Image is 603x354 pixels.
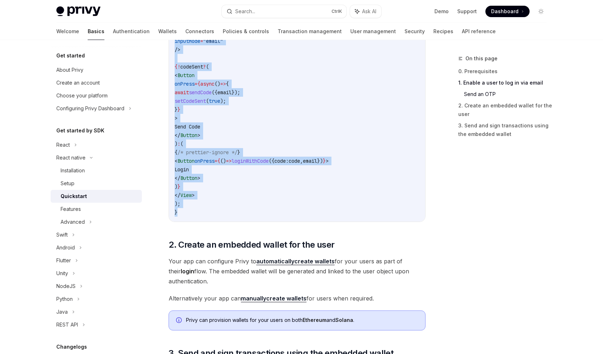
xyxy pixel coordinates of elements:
[300,158,303,164] span: ,
[177,106,180,113] span: }
[175,81,195,87] span: onPress
[458,120,552,140] a: 3. Send and sign transactions using the embedded wallet
[189,89,212,96] span: sendCode
[209,98,220,104] span: true
[113,23,150,40] a: Authentication
[175,123,200,130] span: Send Code
[303,158,317,164] span: email
[175,46,180,53] span: />
[175,115,177,121] span: >
[56,343,87,351] h5: Changelogs
[220,158,226,164] span: ()
[215,81,220,87] span: ()
[51,89,142,102] a: Choose your platform
[289,158,300,164] span: code
[197,132,200,138] span: >
[56,243,75,252] div: Android
[222,5,346,18] button: Search...CtrlK
[175,158,177,164] span: <
[220,98,226,104] span: );
[200,38,203,44] span: =
[180,64,203,70] span: codeSent
[465,54,498,63] span: On this page
[51,164,142,177] a: Installation
[51,203,142,216] a: Features
[220,81,226,87] span: =>
[226,158,232,164] span: =>
[237,149,240,156] span: }
[177,64,180,70] span: !
[278,23,342,40] a: Transaction management
[56,91,108,100] div: Choose your platform
[175,166,189,173] span: Login
[241,295,266,302] strong: manually
[256,258,294,265] strong: automatically
[177,183,180,190] span: }
[206,98,209,104] span: (
[434,8,449,15] a: Demo
[197,81,215,87] span: {async
[458,77,552,88] a: 1. Enable a user to log in via email
[226,81,229,87] span: {
[458,66,552,77] a: 0. Prerequisites
[235,7,255,16] div: Search...
[350,5,381,18] button: Ask AI
[206,64,209,70] span: (
[175,89,189,96] span: await
[350,23,396,40] a: User management
[462,23,496,40] a: API reference
[158,23,177,40] a: Wallets
[232,89,240,96] span: });
[56,23,79,40] a: Welcome
[61,218,85,226] div: Advanced
[51,190,142,203] a: Quickstart
[485,6,530,17] a: Dashboard
[175,175,180,181] span: </
[464,88,552,100] a: Send an OTP
[175,72,177,79] span: <
[56,51,85,60] h5: Get started
[56,295,73,303] div: Python
[323,158,326,164] span: }
[175,209,177,216] span: }
[241,295,306,302] a: manuallycreate wallets
[51,177,142,190] a: Setup
[56,126,104,135] h5: Get started by SDK
[535,6,547,17] button: Toggle dark mode
[169,256,426,286] span: Your app can configure Privy to for your users as part of their flow. The embedded wallet will be...
[56,269,68,278] div: Unity
[303,317,326,323] strong: Ethereum
[177,141,180,147] span: :
[88,23,104,40] a: Basics
[61,205,81,213] div: Features
[56,320,78,329] div: REST API
[51,64,142,76] a: About Privy
[181,268,194,275] strong: login
[175,183,177,190] span: )
[217,89,232,96] span: email
[175,201,180,207] span: );
[169,293,426,303] span: Alternatively your app can for users when required.
[186,317,418,324] div: Privy can provision wallets for your users on both and .
[223,23,269,40] a: Policies & controls
[203,38,223,44] span: "email"
[458,100,552,120] a: 2. Create an embedded wallet for the user
[331,9,342,14] span: Ctrl K
[176,317,183,324] svg: Info
[185,23,214,40] a: Connectors
[56,308,68,316] div: Java
[61,192,87,201] div: Quickstart
[217,158,220,164] span: {
[175,98,206,104] span: setCodeSent
[56,6,100,16] img: light logo
[362,8,376,15] span: Ask AI
[169,239,334,251] span: 2. Create an embedded wallet for the user
[56,104,124,113] div: Configuring Privy Dashboard
[177,149,237,156] span: /* prettier-ignore */
[215,158,217,164] span: =
[51,76,142,89] a: Create an account
[404,23,425,40] a: Security
[433,23,453,40] a: Recipes
[56,153,86,162] div: React native
[203,64,206,70] span: ?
